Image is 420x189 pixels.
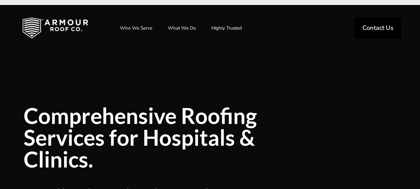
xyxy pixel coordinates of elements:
[12,12,98,44] img: Industrial and Commercial Roofing Company | Armour Roof Co.
[362,25,394,31] span: Contact Us
[24,105,300,170] span: Comprehensive Roofing Services for Hospitals & Clinics.
[205,20,248,36] a: Highly Trusted
[162,20,202,36] a: What We Do
[114,20,159,36] a: Who We Serve
[355,17,401,39] a: Contact Us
